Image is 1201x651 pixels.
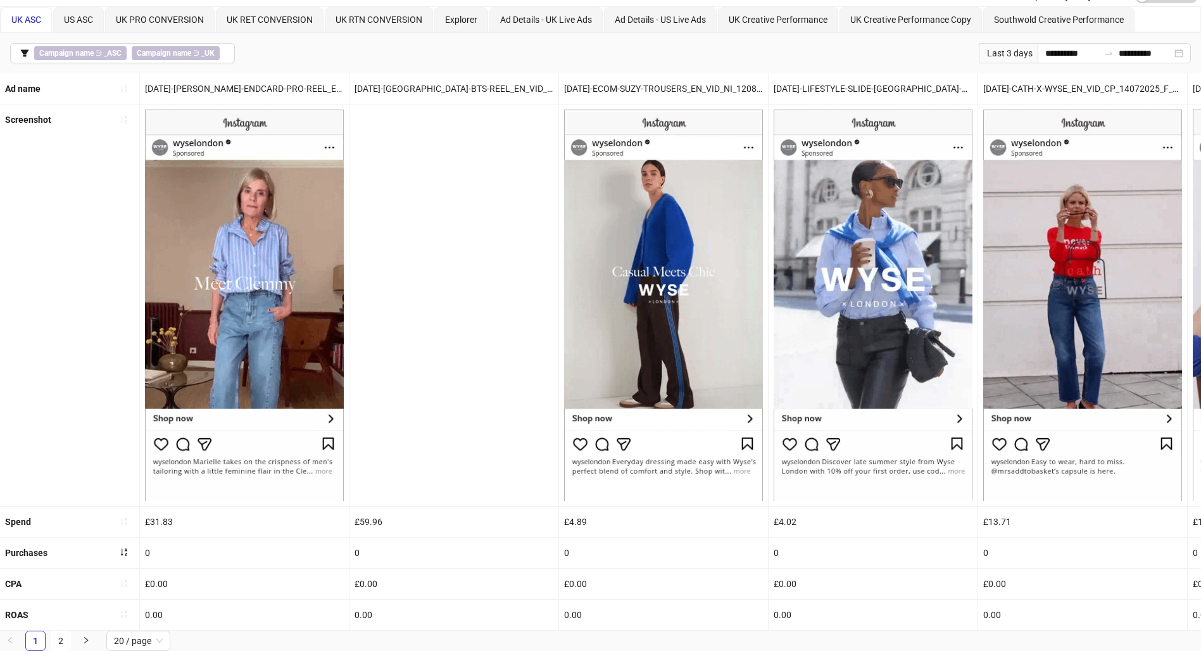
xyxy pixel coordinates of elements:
a: 2 [51,631,70,650]
button: Campaign name ∋ _ASCCampaign name ∋ _UK [10,43,235,63]
span: right [82,636,90,644]
div: 0.00 [559,600,768,630]
div: 0.00 [978,600,1187,630]
div: 0 [978,538,1187,568]
div: [DATE]-ECOM-SUZY-TROUSERS_EN_VID_NI_12082025_F_CC_SC1_USP3_ECOM [559,73,768,104]
img: Screenshot 120231562803140055 [774,110,972,500]
div: 0.00 [140,600,349,630]
span: sort-ascending [120,610,129,619]
div: Page Size [106,631,170,651]
span: Ad Details - US Live Ads [615,15,706,25]
span: filter [20,49,29,58]
span: UK Creative Performance Copy [850,15,971,25]
span: ∋ [34,46,127,60]
button: right [76,631,96,651]
b: Campaign name [39,49,94,58]
span: UK PRO CONVERSION [116,15,204,25]
span: to [1104,48,1114,58]
img: Screenshot 120231562803110055 [145,110,344,500]
b: ROAS [5,610,28,620]
div: 0 [140,538,349,568]
span: sort-ascending [120,115,129,124]
span: Southwold Creative Performance [994,15,1124,25]
div: [DATE]-[GEOGRAPHIC_DATA]-BTS-REEL_EN_VID_NI_20082025_F_CC_SC8_USP11_LOFI [349,73,558,104]
div: 0.00 [769,600,978,630]
b: Campaign name [137,49,191,58]
div: £31.83 [140,507,349,537]
b: _UK [201,49,215,58]
div: £4.02 [769,507,978,537]
b: CPA [5,579,22,589]
div: 0 [349,538,558,568]
b: Ad name [5,84,41,94]
div: 0 [769,538,978,568]
li: Next Page [76,631,96,651]
div: 0.00 [349,600,558,630]
span: sort-ascending [120,548,129,557]
b: Spend [5,517,31,527]
span: UK RET CONVERSION [227,15,313,25]
span: UK Creative Performance [729,15,827,25]
span: 20 / page [114,631,163,650]
b: _ASC [104,49,122,58]
div: [DATE]-LIFESTYLE-SLIDE-[GEOGRAPHIC_DATA]-PRO_EN_GIF_CP_12082025_F_CC_SC24_USP3_ECOM [769,73,978,104]
div: £0.00 [140,569,349,599]
div: [DATE]-[PERSON_NAME]-ENDCARD-PRO-REEL_EN_VID_CP_20082025_F_CC_SC23_USP4_LOFI [140,73,349,104]
span: UK ASC [11,15,41,25]
a: 1 [26,631,45,650]
div: £13.71 [978,507,1187,537]
li: 2 [51,631,71,651]
b: Purchases [5,548,47,558]
span: sort-ascending [120,579,129,588]
div: Last 3 days [979,43,1038,63]
img: Screenshot 120231562803190055 [983,110,1182,500]
span: US ASC [64,15,93,25]
span: swap-right [1104,48,1114,58]
li: 1 [25,631,46,651]
div: [DATE]-CATH-X-WYSE_EN_VID_CP_14072025_F_CC_SC1_None_NEWSEASON [978,73,1187,104]
b: Screenshot [5,115,51,125]
div: £0.00 [978,569,1187,599]
span: sort-ascending [120,517,129,526]
span: Ad Details - UK Live Ads [500,15,592,25]
div: £0.00 [769,569,978,599]
span: left [6,636,14,644]
div: £59.96 [349,507,558,537]
span: UK RTN CONVERSION [336,15,422,25]
div: 0 [559,538,768,568]
img: Screenshot 120231562803150055 [564,110,763,500]
span: sort-ascending [120,84,129,93]
div: £4.89 [559,507,768,537]
span: Explorer [445,15,477,25]
span: ∋ [132,46,220,60]
div: £0.00 [559,569,768,599]
div: £0.00 [349,569,558,599]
